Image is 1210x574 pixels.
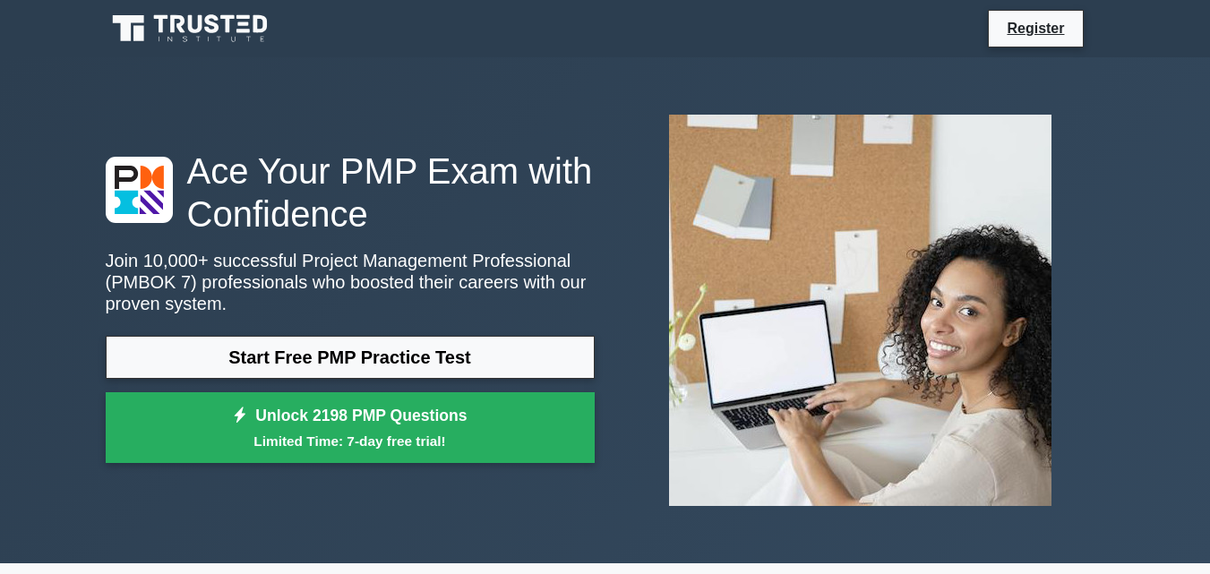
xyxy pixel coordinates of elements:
[106,150,595,236] h1: Ace Your PMP Exam with Confidence
[106,392,595,464] a: Unlock 2198 PMP QuestionsLimited Time: 7-day free trial!
[106,336,595,379] a: Start Free PMP Practice Test
[106,250,595,314] p: Join 10,000+ successful Project Management Professional (PMBOK 7) professionals who boosted their...
[128,431,572,451] small: Limited Time: 7-day free trial!
[996,17,1075,39] a: Register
